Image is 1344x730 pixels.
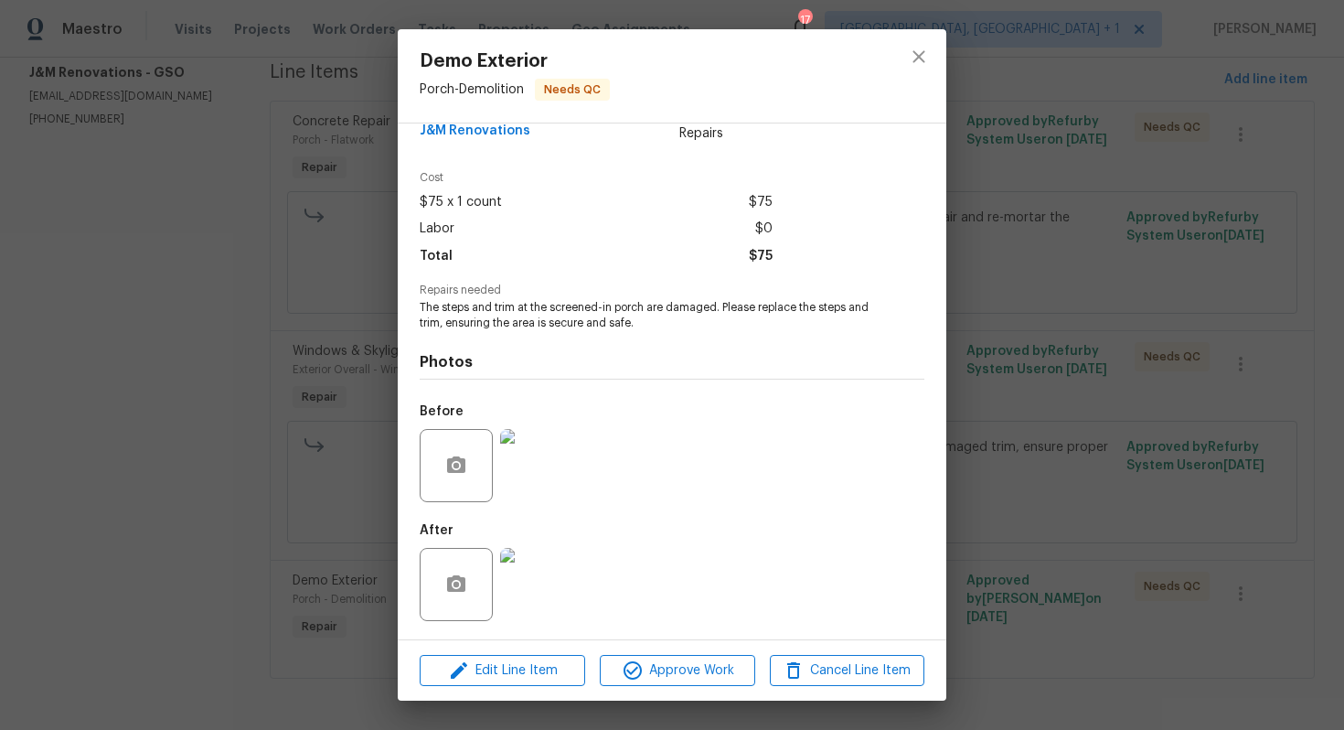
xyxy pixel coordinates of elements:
[420,353,924,371] h4: Photos
[420,524,453,537] h5: After
[420,124,530,138] span: J&M Renovations
[420,655,585,687] button: Edit Line Item
[755,216,773,242] span: $0
[600,655,754,687] button: Approve Work
[605,660,749,682] span: Approve Work
[420,405,464,418] h5: Before
[749,189,773,216] span: $75
[420,51,610,71] span: Demo Exterior
[420,216,454,242] span: Labor
[775,660,919,682] span: Cancel Line Item
[679,124,773,143] span: Repairs
[798,11,811,29] div: 17
[420,172,773,184] span: Cost
[770,655,924,687] button: Cancel Line Item
[749,243,773,270] span: $75
[425,660,580,682] span: Edit Line Item
[420,189,502,216] span: $75 x 1 count
[420,243,453,270] span: Total
[537,81,608,99] span: Needs QC
[897,35,941,79] button: close
[420,284,924,296] span: Repairs needed
[420,83,524,96] span: Porch - Demolition
[420,300,874,331] span: The steps and trim at the screened-in porch are damaged. Please replace the steps and trim, ensur...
